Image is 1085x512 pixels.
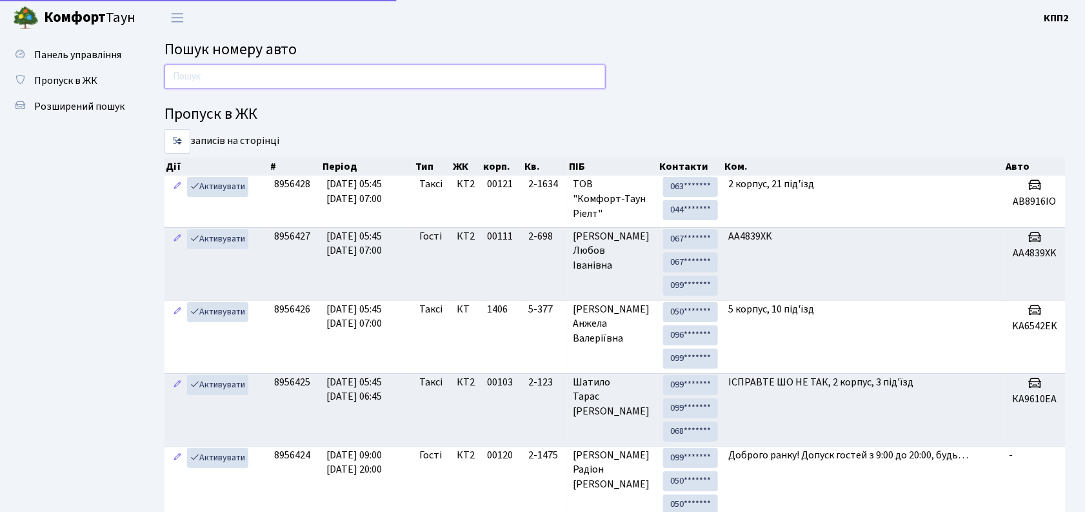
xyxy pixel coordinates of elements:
[487,229,513,243] span: 00111
[457,177,477,192] span: КТ2
[321,158,414,176] th: Період
[170,177,185,197] a: Редагувати
[419,229,442,244] span: Гості
[34,99,124,114] span: Розширений пошук
[457,229,477,244] span: КТ2
[34,74,97,88] span: Пропуск в ЖК
[419,302,443,317] span: Таксі
[187,229,248,249] a: Активувати
[187,448,248,468] a: Активувати
[573,177,653,221] span: ТОВ "Комфорт-Таун Ріелт"
[419,177,443,192] span: Таксі
[170,375,185,395] a: Редагувати
[187,375,248,395] a: Активувати
[1044,11,1070,25] b: КПП2
[573,302,653,347] span: [PERSON_NAME] Анжела Валеріївна
[419,375,443,390] span: Таксі
[568,158,658,176] th: ПІБ
[13,5,39,31] img: logo.png
[573,448,653,493] span: [PERSON_NAME] Радіон [PERSON_NAME]
[269,158,322,176] th: #
[6,94,135,119] a: Розширений пошук
[528,375,562,390] span: 2-123
[528,177,562,192] span: 2-1634
[487,375,513,389] span: 00103
[6,68,135,94] a: Пропуск в ЖК
[415,158,452,176] th: Тип
[274,177,310,191] span: 8956428
[728,375,913,389] span: ІСПРАВТЕ ШО НЕ ТАК, 2 корпус, 3 під'їзд
[187,177,248,197] a: Активувати
[1010,320,1060,333] h5: KA6542EK
[1005,158,1066,176] th: Авто
[1010,393,1060,405] h5: КА9610ЕА
[274,229,310,243] span: 8956427
[164,129,279,154] label: записів на сторінці
[326,177,382,206] span: [DATE] 05:45 [DATE] 07:00
[164,129,190,154] select: записів на сторінці
[487,302,508,316] span: 1406
[528,229,562,244] span: 2-698
[44,7,106,28] b: Комфорт
[170,302,185,322] a: Редагувати
[6,42,135,68] a: Панель управління
[728,302,814,316] span: 5 корпус, 10 під'їзд
[164,105,1066,124] h4: Пропуск в ЖК
[170,448,185,468] a: Редагувати
[274,375,310,389] span: 8956425
[728,448,968,462] span: Доброго ранку! Допуск гостей з 9:00 до 20:00, будь…
[44,7,135,29] span: Таун
[523,158,568,176] th: Кв.
[573,229,653,274] span: [PERSON_NAME] Любов Іванівна
[1010,247,1060,260] h5: AA4839XK
[528,302,562,317] span: 5-377
[1010,196,1060,208] h5: АВ8916IO
[573,375,653,420] span: Шатило Тарас [PERSON_NAME]
[457,375,477,390] span: КТ2
[1044,10,1070,26] a: КПП2
[1010,448,1013,462] span: -
[187,302,248,322] a: Активувати
[487,448,513,462] span: 00120
[326,302,382,331] span: [DATE] 05:45 [DATE] 07:00
[483,158,524,176] th: корп.
[452,158,483,176] th: ЖК
[164,158,269,176] th: Дії
[419,448,442,463] span: Гості
[326,375,382,404] span: [DATE] 05:45 [DATE] 06:45
[164,38,297,61] span: Пошук номеру авто
[487,177,513,191] span: 00121
[326,448,382,477] span: [DATE] 09:00 [DATE] 20:00
[274,448,310,462] span: 8956424
[528,448,562,463] span: 2-1475
[326,229,382,258] span: [DATE] 05:45 [DATE] 07:00
[170,229,185,249] a: Редагувати
[728,229,772,243] span: AA4839XK
[658,158,723,176] th: Контакти
[723,158,1004,176] th: Ком.
[161,7,194,28] button: Переключити навігацію
[34,48,121,62] span: Панель управління
[457,302,477,317] span: КТ
[728,177,814,191] span: 2 корпус, 21 під'їзд
[274,302,310,316] span: 8956426
[164,65,606,89] input: Пошук
[457,448,477,463] span: КТ2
